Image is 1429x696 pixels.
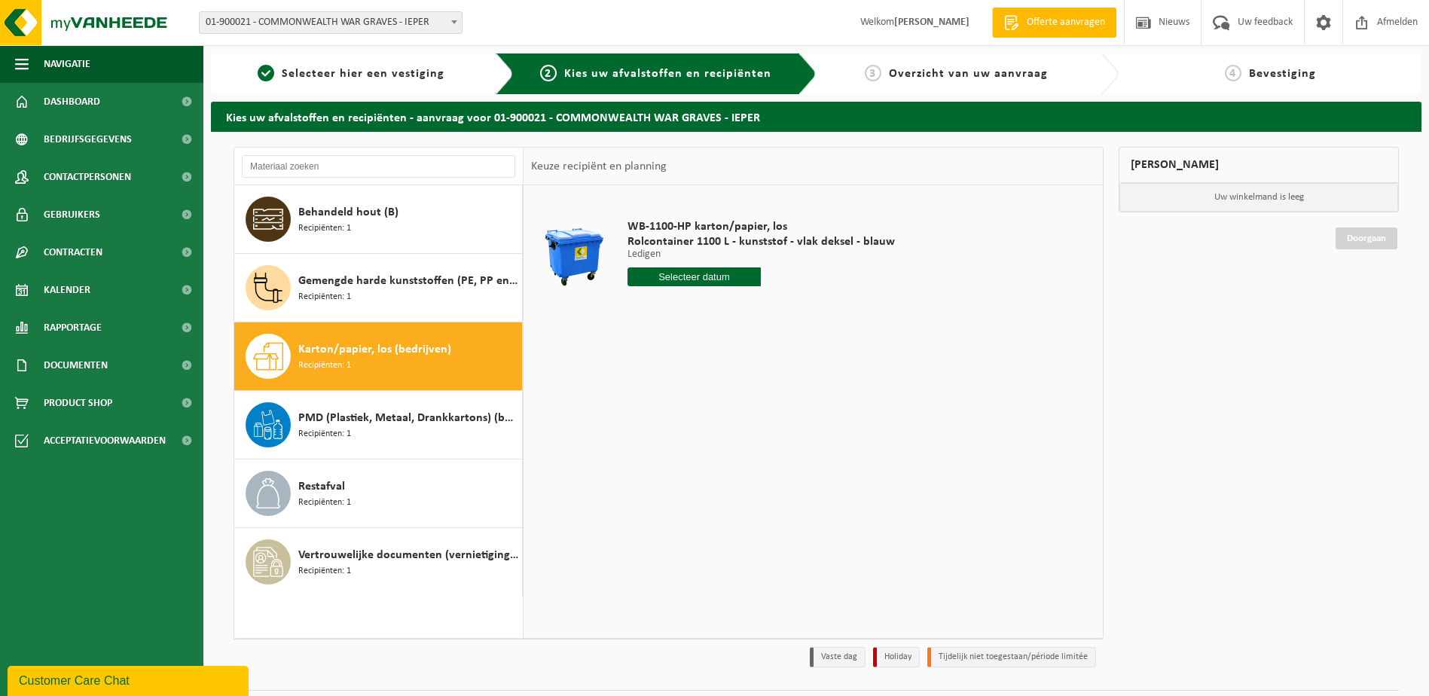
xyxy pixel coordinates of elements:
span: Recipiënten: 1 [298,359,351,373]
button: PMD (Plastiek, Metaal, Drankkartons) (bedrijven) Recipiënten: 1 [234,391,523,459]
span: Documenten [44,346,108,384]
span: Gebruikers [44,196,100,234]
a: Doorgaan [1336,227,1397,249]
span: Rapportage [44,309,102,346]
span: Product Shop [44,384,112,422]
iframe: chat widget [8,663,252,696]
button: Vertrouwelijke documenten (vernietiging - recyclage) Recipiënten: 1 [234,528,523,596]
span: Contactpersonen [44,158,131,196]
span: Bevestiging [1249,68,1316,80]
input: Materiaal zoeken [242,155,515,178]
span: Vertrouwelijke documenten (vernietiging - recyclage) [298,546,518,564]
span: Karton/papier, los (bedrijven) [298,340,451,359]
li: Holiday [873,647,920,667]
span: Recipiënten: 1 [298,496,351,510]
span: Overzicht van uw aanvraag [889,68,1048,80]
p: Uw winkelmand is leeg [1119,183,1398,212]
span: 1 [258,65,274,81]
span: 4 [1225,65,1241,81]
span: 3 [865,65,881,81]
span: Dashboard [44,83,100,121]
a: Offerte aanvragen [992,8,1116,38]
span: 2 [540,65,557,81]
div: Keuze recipiënt en planning [524,148,674,185]
div: [PERSON_NAME] [1119,147,1399,183]
span: Acceptatievoorwaarden [44,422,166,459]
span: Kalender [44,271,90,309]
input: Selecteer datum [627,267,762,286]
span: PMD (Plastiek, Metaal, Drankkartons) (bedrijven) [298,409,518,427]
button: Restafval Recipiënten: 1 [234,459,523,528]
li: Vaste dag [810,647,866,667]
strong: [PERSON_NAME] [894,17,969,28]
span: Rolcontainer 1100 L - kunststof - vlak deksel - blauw [627,234,895,249]
span: Selecteer hier een vestiging [282,68,444,80]
span: Navigatie [44,45,90,83]
span: Offerte aanvragen [1023,15,1109,30]
button: Karton/papier, los (bedrijven) Recipiënten: 1 [234,322,523,391]
span: Recipiënten: 1 [298,290,351,304]
span: 01-900021 - COMMONWEALTH WAR GRAVES - IEPER [200,12,462,33]
li: Tijdelijk niet toegestaan/période limitée [927,647,1096,667]
span: WB-1100-HP karton/papier, los [627,219,895,234]
span: Recipiënten: 1 [298,221,351,236]
span: Gemengde harde kunststoffen (PE, PP en PVC), recycleerbaar (industrieel) [298,272,518,290]
span: Bedrijfsgegevens [44,121,132,158]
button: Gemengde harde kunststoffen (PE, PP en PVC), recycleerbaar (industrieel) Recipiënten: 1 [234,254,523,322]
span: Kies uw afvalstoffen en recipiënten [564,68,771,80]
span: Restafval [298,478,345,496]
a: 1Selecteer hier een vestiging [218,65,484,83]
span: Behandeld hout (B) [298,203,398,221]
span: Recipiënten: 1 [298,564,351,578]
span: Recipiënten: 1 [298,427,351,441]
h2: Kies uw afvalstoffen en recipiënten - aanvraag voor 01-900021 - COMMONWEALTH WAR GRAVES - IEPER [211,102,1421,131]
button: Behandeld hout (B) Recipiënten: 1 [234,185,523,254]
span: Contracten [44,234,102,271]
p: Ledigen [627,249,895,260]
span: 01-900021 - COMMONWEALTH WAR GRAVES - IEPER [199,11,463,34]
